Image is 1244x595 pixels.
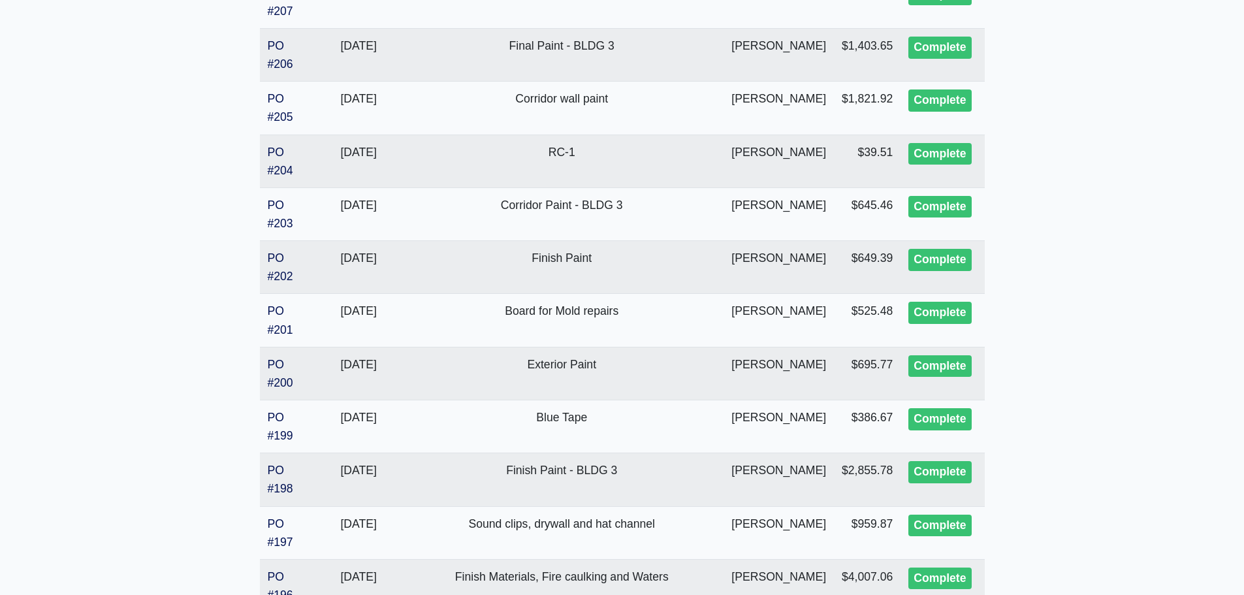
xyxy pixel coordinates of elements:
td: $39.51 [834,135,901,187]
a: PO #197 [268,517,293,549]
a: PO #203 [268,199,293,230]
td: [PERSON_NAME] [724,82,834,135]
div: Complete [908,302,971,324]
td: [PERSON_NAME] [724,506,834,559]
td: $1,403.65 [834,29,901,82]
div: Complete [908,568,971,590]
td: Sound clips, drywall and hat channel [400,506,724,559]
td: Exterior Paint [400,347,724,400]
td: $1,821.92 [834,82,901,135]
a: PO #204 [268,146,293,177]
td: $695.77 [834,347,901,400]
td: [DATE] [317,294,400,347]
a: PO #201 [268,304,293,336]
td: [DATE] [317,135,400,187]
td: [DATE] [317,187,400,240]
td: [PERSON_NAME] [724,347,834,400]
td: [PERSON_NAME] [724,187,834,240]
td: [PERSON_NAME] [724,294,834,347]
td: Blue Tape [400,400,724,453]
td: [DATE] [317,400,400,453]
td: [PERSON_NAME] [724,453,834,506]
td: [DATE] [317,347,400,400]
td: [PERSON_NAME] [724,400,834,453]
a: PO #198 [268,464,293,495]
td: $645.46 [834,187,901,240]
div: Complete [908,89,971,112]
td: [DATE] [317,29,400,82]
div: Complete [908,143,971,165]
td: $525.48 [834,294,901,347]
td: Final Paint - BLDG 3 [400,29,724,82]
td: Board for Mold repairs [400,294,724,347]
td: [DATE] [317,82,400,135]
td: [DATE] [317,453,400,506]
td: $386.67 [834,400,901,453]
td: Finish Paint - BLDG 3 [400,453,724,506]
div: Complete [908,515,971,537]
div: Complete [908,196,971,218]
div: Complete [908,355,971,378]
td: Corridor Paint - BLDG 3 [400,187,724,240]
td: [PERSON_NAME] [724,135,834,187]
td: RC-1 [400,135,724,187]
div: Complete [908,37,971,59]
td: [DATE] [317,506,400,559]
td: Finish Paint [400,241,724,294]
a: PO #200 [268,358,293,389]
td: [PERSON_NAME] [724,29,834,82]
div: Complete [908,408,971,430]
td: $2,855.78 [834,453,901,506]
td: $649.39 [834,241,901,294]
a: PO #202 [268,251,293,283]
td: Corridor wall paint [400,82,724,135]
a: PO #199 [268,411,293,442]
div: Complete [908,249,971,271]
td: [DATE] [317,241,400,294]
td: [PERSON_NAME] [724,241,834,294]
a: PO #206 [268,39,293,71]
a: PO #205 [268,92,293,123]
td: $959.87 [834,506,901,559]
div: Complete [908,461,971,483]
